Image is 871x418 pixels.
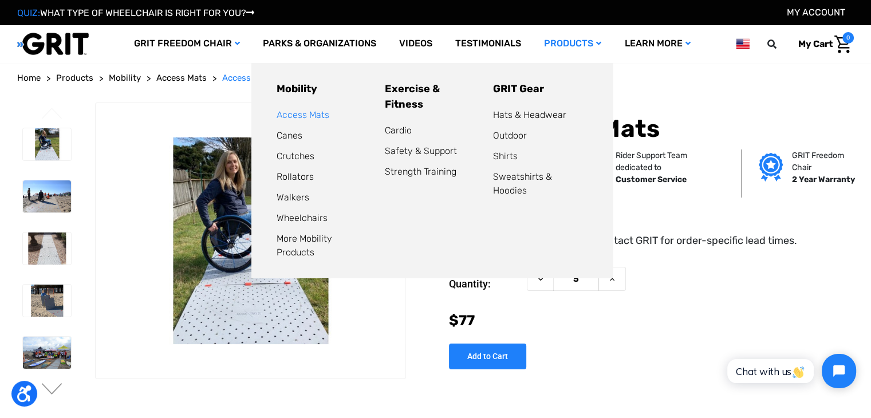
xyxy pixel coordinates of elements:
[17,7,254,18] a: QUIZ:WHAT TYPE OF WHEELCHAIR IS RIGHT FOR YOU?
[385,166,456,177] a: Strength Training
[715,344,866,398] iframe: Tidio Chat
[792,149,858,173] p: GRIT Freedom Chair
[444,25,533,62] a: Testimonials
[616,175,687,184] strong: Customer Service
[109,72,141,85] a: Mobility
[23,128,71,160] img: Access Trax Mats
[17,72,854,85] nav: Breadcrumb
[787,7,845,18] a: Account
[277,233,332,258] a: More Mobility Products
[56,73,93,83] span: Products
[277,109,329,120] a: Access Mats
[17,72,41,85] a: Home
[23,180,71,212] img: Access Trax Mats
[493,171,552,196] a: Sweatshirts & Hoodies
[842,32,854,44] span: 0
[385,125,412,136] a: Cardio
[277,171,314,182] a: Rollators
[736,37,750,51] img: us.png
[449,233,797,249] dd: Expected to ship in 1-2 weeks. Contact GRIT for order-specific lead times.
[493,130,527,141] a: Outdoor
[40,108,64,121] button: Go to slide 6 of 6
[17,32,89,56] img: GRIT All-Terrain Wheelchair and Mobility Equipment
[23,285,71,317] img: Access Trax Mats
[96,137,405,344] img: Access Trax Mats
[792,175,855,184] strong: 2 Year Warranty
[40,383,64,397] button: Go to slide 2 of 6
[790,32,854,56] a: Cart with 0 items
[222,72,292,85] a: Access Trax Mats
[834,36,851,53] img: Cart
[222,73,292,83] span: Access Trax Mats
[385,145,457,156] a: Safety & Support
[23,337,71,369] img: Access Trax Mats
[493,82,544,95] a: GRIT Gear
[277,192,309,203] a: Walkers
[56,72,93,85] a: Products
[156,72,207,85] a: Access Mats
[493,151,518,161] a: Shirts
[385,82,440,111] a: Exercise & Fitness
[277,212,328,223] a: Wheelchairs
[388,25,444,62] a: Videos
[533,25,613,62] a: Products
[798,38,833,49] span: My Cart
[759,153,782,182] img: Grit freedom
[449,115,854,143] h1: Access Trax Mats
[493,109,566,120] a: Hats & Headwear
[23,232,71,265] img: Access Trax Mats
[277,82,317,95] a: Mobility
[17,7,40,18] span: QUIZ:
[613,25,701,62] a: Learn More
[156,73,207,83] span: Access Mats
[449,102,854,115] span: Rated 5.0 out of 5 stars 1 reviews
[449,267,521,301] label: Quantity:
[17,73,41,83] span: Home
[616,149,724,173] p: Rider Support Team dedicated to
[449,312,475,329] span: $77
[123,25,251,62] a: GRIT Freedom Chair
[449,344,526,369] input: Add to Cart
[773,32,790,56] input: Search
[251,25,388,62] a: Parks & Organizations
[277,151,314,161] a: Crutches
[277,130,302,141] a: Canes
[109,73,141,83] span: Mobility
